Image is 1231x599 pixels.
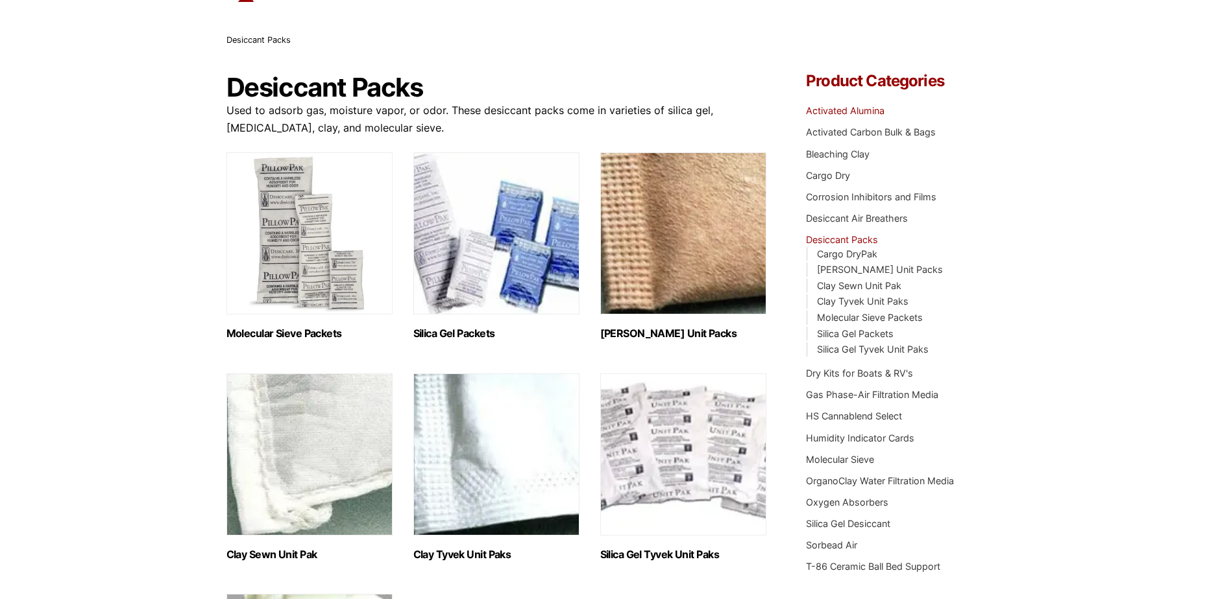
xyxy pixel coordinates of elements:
a: Molecular Sieve [806,454,874,465]
a: Silica Gel Tyvek Unit Paks [817,344,929,355]
a: Corrosion Inhibitors and Films [806,191,936,202]
h2: Clay Sewn Unit Pak [226,548,393,561]
a: Silica Gel Desiccant [806,518,890,529]
img: Silica Gel Packets [413,152,579,314]
a: Visit product category Molecular Sieve Packets [226,152,393,340]
a: Bleaching Clay [806,148,870,159]
a: T-86 Ceramic Ball Bed Support [806,561,940,572]
a: Clay Tyvek Unit Paks [817,296,908,307]
a: Activated Carbon Bulk & Bags [806,126,936,137]
h2: Silica Gel Packets [413,327,579,340]
h2: Clay Tyvek Unit Paks [413,548,579,561]
a: Oxygen Absorbers [806,497,888,508]
a: Visit product category Silica Gel Packets [413,152,579,340]
a: Activated Alumina [806,105,884,116]
a: Sorbead Air [806,539,857,550]
a: Visit product category Clay Sewn Unit Pak [226,373,393,561]
h1: Desiccant Packs [226,73,768,102]
a: [PERSON_NAME] Unit Packs [817,264,943,275]
h4: Product Categories [806,73,1005,89]
a: Cargo Dry [806,170,850,181]
img: Clay Tyvek Unit Paks [413,373,579,535]
a: Desiccant Packs [806,234,878,245]
a: Molecular Sieve Packets [817,312,923,323]
img: Molecular Sieve Packets [226,152,393,314]
a: Desiccant Air Breathers [806,213,908,224]
a: Dry Kits for Boats & RV's [806,368,913,379]
img: Clay Sewn Unit Pak [226,373,393,535]
a: Gas Phase-Air Filtration Media [806,389,938,400]
a: Visit product category Clay Kraft Unit Packs [600,152,766,340]
a: Visit product category Clay Tyvek Unit Paks [413,373,579,561]
a: Cargo DryPak [817,248,877,259]
h2: Molecular Sieve Packets [226,327,393,340]
a: Silica Gel Packets [817,328,894,339]
a: Humidity Indicator Cards [806,432,914,443]
h2: Silica Gel Tyvek Unit Paks [600,548,766,561]
span: Desiccant Packs [226,35,291,45]
a: HS Cannablend Select [806,410,902,421]
img: Silica Gel Tyvek Unit Paks [600,373,766,535]
a: Clay Sewn Unit Pak [817,280,901,291]
a: OrganoClay Water Filtration Media [806,475,954,486]
h2: [PERSON_NAME] Unit Packs [600,327,766,340]
a: Visit product category Silica Gel Tyvek Unit Paks [600,373,766,561]
p: Used to adsorb gas, moisture vapor, or odor. These desiccant packs come in varieties of silica ge... [226,102,768,137]
img: Clay Kraft Unit Packs [600,152,766,314]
